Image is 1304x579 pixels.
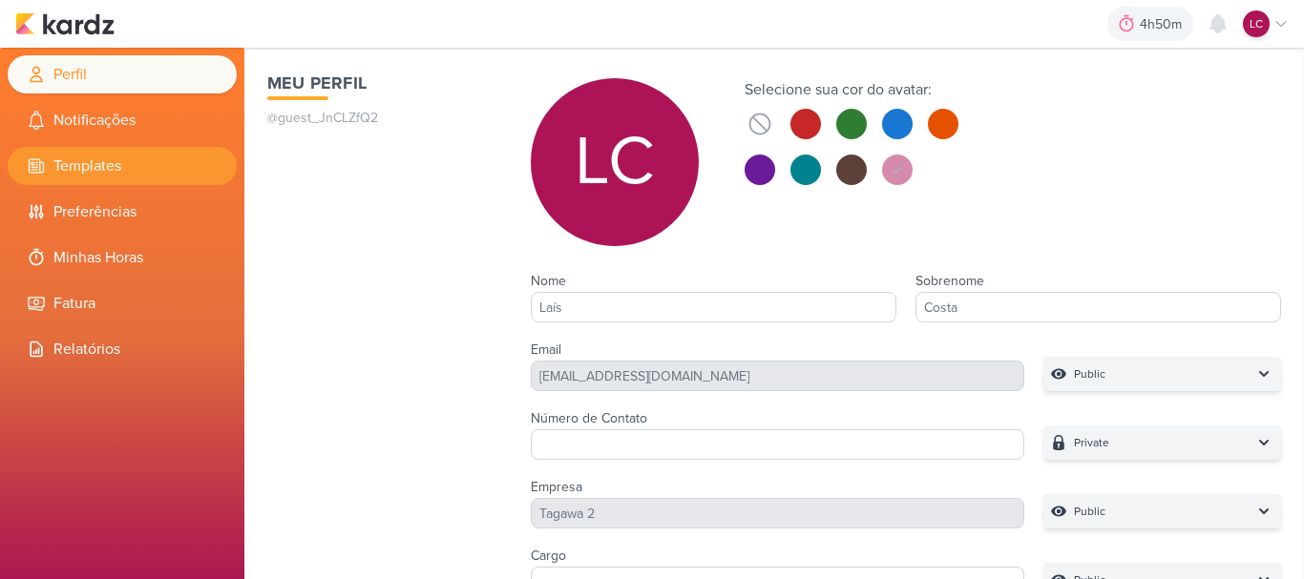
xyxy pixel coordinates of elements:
[745,78,958,101] div: Selecione sua cor do avatar:
[1074,364,1105,383] p: Public
[1074,502,1105,521] p: Public
[8,330,237,368] li: Relatórios
[531,341,561,358] label: Email
[1074,433,1109,452] p: Private
[8,284,237,322] li: Fatura
[531,479,582,495] label: Empresa
[8,238,237,277] li: Minhas Horas
[531,548,566,564] label: Cargo
[531,410,647,426] label: Número de Contato
[1043,425,1281,460] button: Private
[1043,357,1281,391] button: Public
[267,71,493,96] h1: Meu Perfil
[531,78,699,246] div: Laís Costa
[915,273,984,289] label: Sobrenome
[15,12,115,35] img: kardz.app
[1140,14,1188,34] div: 4h50m
[8,193,237,231] li: Preferências
[1043,494,1281,528] button: Public
[8,147,237,185] li: Templates
[267,108,493,128] p: @guest_JnCLZfQ2
[531,361,1025,391] div: [EMAIL_ADDRESS][DOMAIN_NAME]
[575,128,655,196] p: LC
[8,55,237,93] li: Perfil
[8,101,237,139] li: Notificações
[1250,15,1263,32] p: LC
[1243,10,1270,37] div: Laís Costa
[531,273,566,289] label: Nome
